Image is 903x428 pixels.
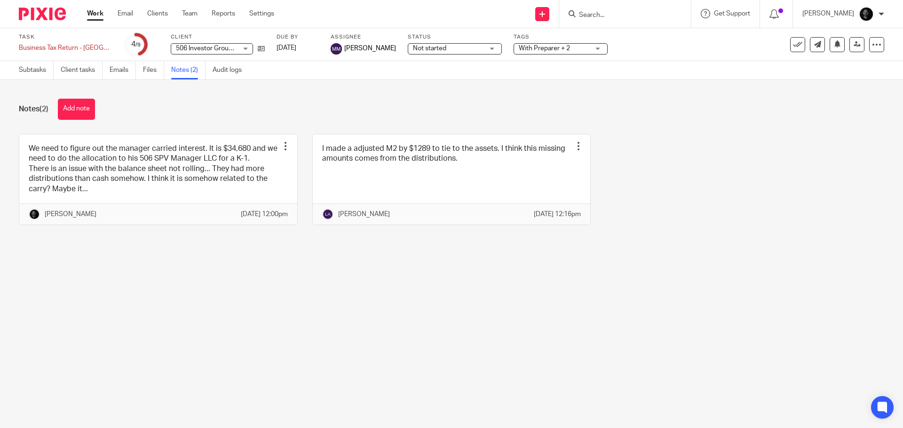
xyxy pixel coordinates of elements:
[131,39,141,50] div: 4
[171,33,265,41] label: Client
[135,42,141,47] small: /9
[19,8,66,20] img: Pixie
[277,33,319,41] label: Due by
[143,61,164,79] a: Files
[714,10,750,17] span: Get Support
[519,45,570,52] span: With Preparer + 2
[29,209,40,220] img: Chris.jpg
[58,99,95,120] button: Add note
[277,45,296,51] span: [DATE]
[19,43,113,53] div: Business Tax Return - Naples
[87,9,103,18] a: Work
[19,61,54,79] a: Subtasks
[171,61,206,79] a: Notes (2)
[40,105,48,113] span: (2)
[241,210,288,219] p: [DATE] 12:00pm
[338,210,390,219] p: [PERSON_NAME]
[19,43,113,53] div: Business Tax Return - [GEOGRAPHIC_DATA]
[19,33,113,41] label: Task
[212,9,235,18] a: Reports
[182,9,198,18] a: Team
[322,209,333,220] img: svg%3E
[249,9,274,18] a: Settings
[408,33,502,41] label: Status
[118,9,133,18] a: Email
[802,9,854,18] p: [PERSON_NAME]
[331,43,342,54] img: svg%3E
[413,45,446,52] span: Not started
[61,61,103,79] a: Client tasks
[19,104,48,114] h1: Notes
[176,45,266,52] span: 506 Investor Group / CrowdDD
[514,33,608,41] label: Tags
[331,33,396,41] label: Assignee
[534,210,581,219] p: [DATE] 12:16pm
[578,11,663,20] input: Search
[45,210,96,219] p: [PERSON_NAME]
[147,9,168,18] a: Clients
[859,7,874,22] img: Chris.jpg
[344,44,396,53] span: [PERSON_NAME]
[213,61,249,79] a: Audit logs
[110,61,136,79] a: Emails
